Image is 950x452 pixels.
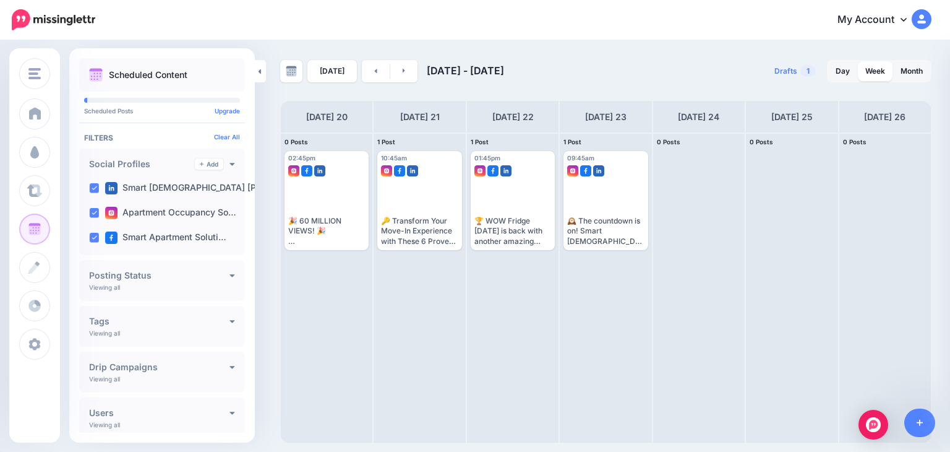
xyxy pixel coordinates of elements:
span: 01:45pm [474,154,500,162]
h4: [DATE] 22 [492,110,534,124]
p: Viewing all [89,284,120,291]
h4: [DATE] 26 [864,110,905,124]
img: instagram-square.png [105,207,118,219]
p: Scheduled Posts [84,108,240,114]
img: linkedin-square.png [500,165,511,176]
img: facebook-square.png [301,165,312,176]
h4: Tags [89,317,229,326]
div: 🏆 WOW Fridge [DATE] is back with another amazing property! 🥤 Shoutout to the amazing RPM teams fo... [474,216,551,246]
h4: [DATE] 21 [400,110,440,124]
span: 0 Posts [657,138,680,146]
p: Viewing all [89,329,120,337]
h4: Drip Campaigns [89,363,229,372]
h4: Social Profiles [89,160,195,168]
div: 🎉 60 MILLION VIEWS! 🎉 Our GIPHY account just hit an incredible milestone - 60 MILLION views! 🚀📈 T... [288,216,365,246]
label: Smart Apartment Soluti… [105,232,226,244]
img: instagram-square.png [288,165,299,176]
img: linkedin-square.png [105,182,118,194]
img: calendar.png [89,68,103,82]
a: Clear All [214,133,240,141]
a: [DATE] [307,60,357,82]
p: Viewing all [89,375,120,383]
h4: [DATE] 20 [306,110,348,124]
img: linkedin-square.png [407,165,418,176]
span: Drafts [774,67,797,75]
img: calendar-grey-darker.png [286,66,297,77]
img: linkedin-square.png [593,165,604,176]
img: facebook-square.png [394,165,405,176]
a: My Account [825,5,931,35]
h4: Posting Status [89,271,229,280]
span: 0 Posts [843,138,867,146]
img: facebook-square.png [487,165,499,176]
div: Open Intercom Messenger [858,410,888,440]
a: Drafts1 [767,60,823,82]
h4: Users [89,409,229,417]
img: linkedin-square.png [314,165,325,176]
h4: [DATE] 23 [585,110,627,124]
label: Apartment Occupancy So… [105,207,236,219]
h4: Filters [84,133,240,142]
img: facebook-square.png [580,165,591,176]
h4: [DATE] 24 [678,110,719,124]
img: instagram-square.png [567,165,578,176]
span: 0 Posts [750,138,773,146]
span: [DATE] - [DATE] [427,64,504,77]
span: 10:45am [381,154,407,162]
a: Week [858,61,892,81]
a: Add [195,159,223,170]
span: 1 Post [563,138,581,146]
img: facebook-square.png [105,232,118,244]
span: 0 Posts [285,138,308,146]
a: Month [893,61,930,81]
h4: [DATE] 25 [771,110,813,124]
img: menu.png [28,68,41,79]
img: Missinglettr [12,9,95,30]
p: Viewing all [89,421,120,428]
p: Scheduled Content [109,71,187,79]
a: Upgrade [215,107,240,115]
span: 1 Post [377,138,395,146]
img: instagram-square.png [474,165,486,176]
span: 1 [800,65,816,77]
span: 09:45am [567,154,594,162]
span: 1 Post [471,138,489,146]
div: 🕰️ The countdown is on! Smart [DEMOGRAPHIC_DATA] [PERSON_NAME]'s PMAWM CALP certification course ... [567,216,644,246]
div: 🔑 Transform Your Move-In Experience with These 6 Proven Strategies! 🏢 ✅ Create a comprehensive ch... [381,216,458,246]
label: Smart [DEMOGRAPHIC_DATA] [PERSON_NAME]… [105,182,327,194]
a: Day [828,61,857,81]
span: 02:45pm [288,154,315,162]
img: instagram-square.png [381,165,392,176]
